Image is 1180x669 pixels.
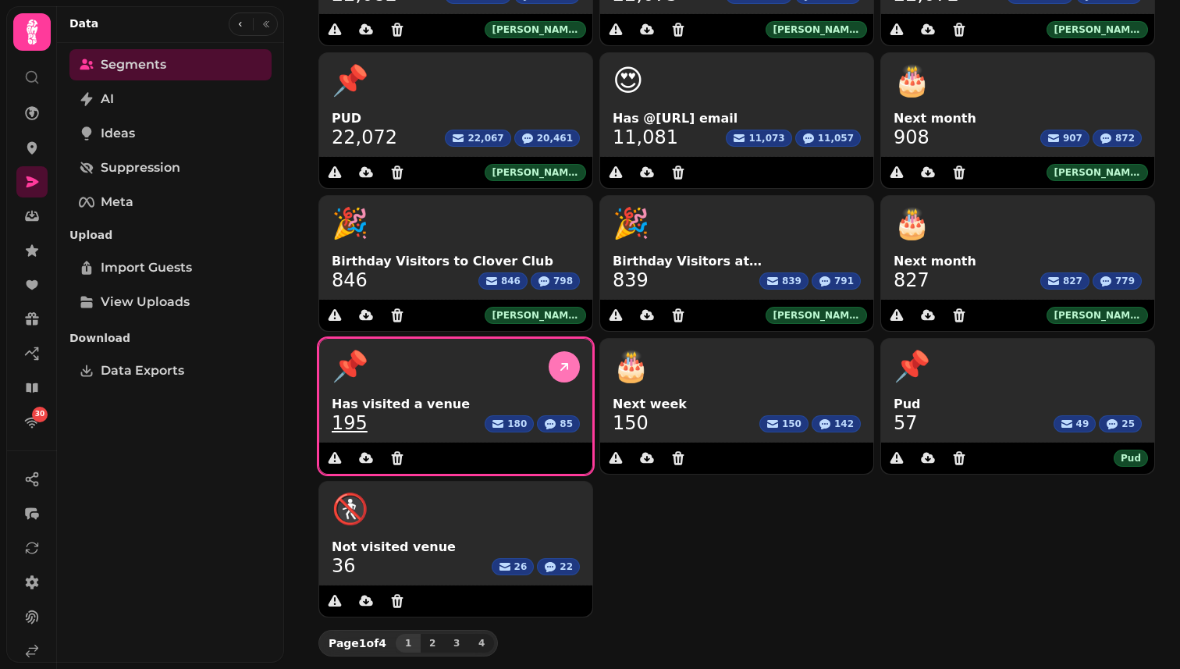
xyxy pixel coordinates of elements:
span: Meta [101,193,133,212]
button: 791 [812,272,861,290]
div: Pud [1114,450,1148,467]
a: 827 [894,271,929,290]
button: delete customers in segment [881,300,912,331]
span: 791 [834,275,854,287]
button: delete customers in segment [319,14,350,45]
button: 22,067 [445,130,510,147]
button: data export [912,443,944,474]
button: 798 [531,272,580,290]
div: [PERSON_NAME] Cookery School [1047,164,1148,181]
button: data export [912,157,944,188]
div: [PERSON_NAME] Cookery School [485,21,586,38]
button: Delete segment [663,443,694,474]
a: 839 [613,271,649,290]
button: delete customers in segment [319,157,350,188]
span: 25 [1121,418,1135,430]
button: Delete segment [944,14,975,45]
a: 22,072 [332,128,397,147]
p: Download [69,324,272,352]
a: 150 [613,414,649,432]
button: delete customers in segment [600,443,631,474]
a: 195 [332,414,368,432]
span: 839 [782,275,801,287]
span: 30 [35,409,45,420]
button: 150 [759,415,809,432]
div: [PERSON_NAME] Cookery School [1047,307,1148,324]
button: data export [350,157,382,188]
a: 11,081 [613,128,678,147]
span: 85 [560,418,573,430]
span: PUD [332,109,580,128]
a: 30 [16,407,48,438]
span: 😍 [613,66,644,97]
button: delete customers in segment [600,300,631,331]
span: 150 [782,418,801,430]
button: delete customers in segment [881,157,912,188]
button: Delete segment [382,585,413,617]
button: data export [350,14,382,45]
span: Suppression [101,158,180,177]
span: 26 [514,560,528,573]
span: Segments [101,55,166,74]
span: Next week [613,395,861,414]
span: 872 [1115,132,1135,144]
span: 11,057 [818,132,854,144]
button: 49 [1054,415,1096,432]
button: Delete segment [944,157,975,188]
button: Delete segment [663,157,694,188]
button: data export [631,14,663,45]
button: Delete segment [382,300,413,331]
a: 57 [894,414,918,432]
span: 798 [553,275,573,287]
span: Next month [894,109,1142,128]
button: delete customers in segment [881,14,912,45]
button: data export [631,157,663,188]
span: 🚷 [332,494,368,525]
span: 4 [475,639,488,648]
span: 🎉 [332,208,368,240]
button: 22 [537,558,580,575]
button: 839 [759,272,809,290]
button: Delete segment [944,443,975,474]
button: 3 [444,634,469,653]
span: 180 [507,418,527,430]
span: 📌 [332,66,368,97]
p: Upload [69,221,272,249]
button: Delete segment [944,300,975,331]
a: Import Guests [69,252,272,283]
span: 2 [426,639,439,648]
a: Meta [69,187,272,218]
button: data export [631,300,663,331]
div: [PERSON_NAME] Cookery School [766,307,867,324]
button: data export [350,300,382,331]
a: AI [69,84,272,115]
button: 142 [812,415,861,432]
span: AI [101,90,114,109]
span: Data Exports [101,361,184,380]
a: 908 [894,128,929,147]
button: 4 [469,634,494,653]
button: 180 [485,415,534,432]
button: 11,057 [795,130,861,147]
span: 779 [1115,275,1135,287]
button: 872 [1093,130,1142,147]
button: data export [912,300,944,331]
button: Delete segment [382,14,413,45]
span: Import Guests [101,258,192,277]
button: Delete segment [382,157,413,188]
button: 2 [420,634,445,653]
button: 779 [1093,272,1142,290]
button: 11,073 [726,130,791,147]
div: [PERSON_NAME] Cookery School [766,21,867,38]
div: [PERSON_NAME] Cookery School [485,307,586,324]
span: 🎂 [894,208,930,240]
a: Data Exports [69,355,272,386]
button: data export [912,14,944,45]
span: 🎉 [613,208,649,240]
div: [PERSON_NAME] Cookery School [485,164,586,181]
span: 49 [1076,418,1089,430]
span: 📌 [332,351,368,383]
button: Delete segment [663,300,694,331]
span: Has @[URL] email [613,109,861,128]
span: Has visited a venue [332,395,580,414]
